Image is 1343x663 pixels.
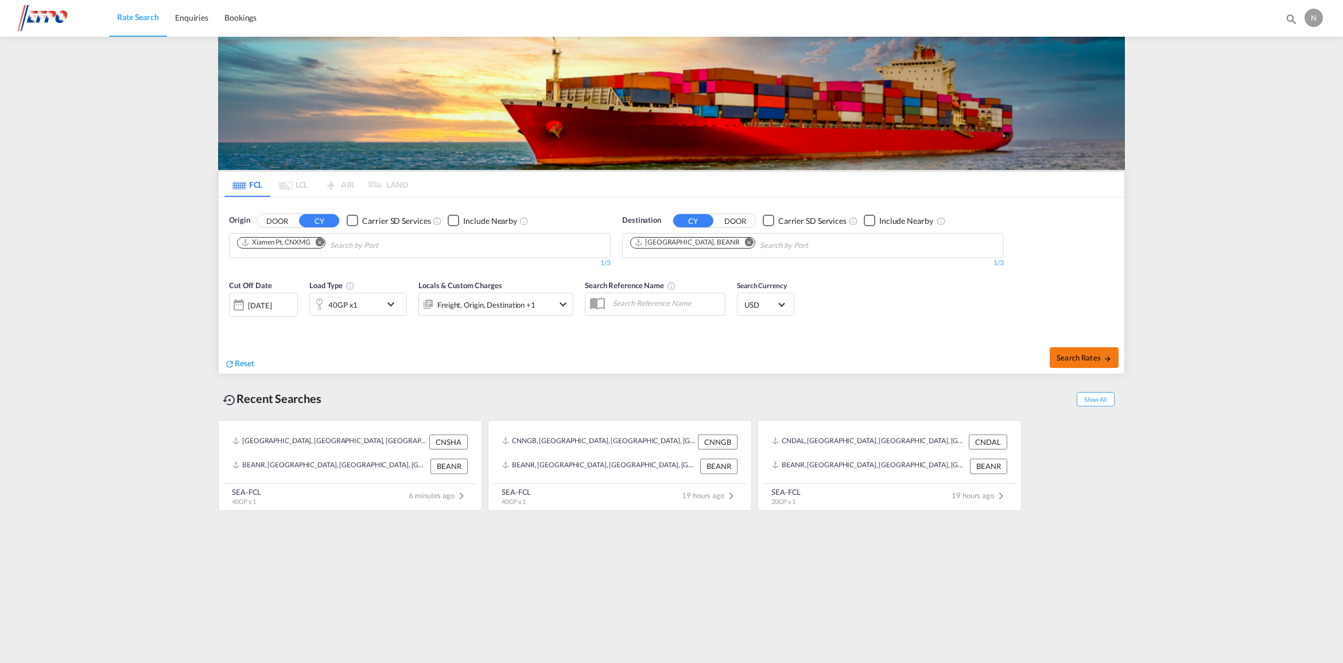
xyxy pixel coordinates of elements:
div: N [1305,9,1323,27]
button: DOOR [257,214,297,227]
input: Chips input. [760,236,869,255]
span: Search Currency [737,281,787,290]
div: CNDAL [969,435,1007,449]
span: 40GP x 1 [502,498,526,505]
div: [DATE] [248,300,271,311]
div: CNNGB [698,435,738,449]
span: Destination [622,215,661,226]
span: Search Reference Name [585,281,676,290]
div: Include Nearby [879,215,933,227]
recent-search-card: CNDAL, [GEOGRAPHIC_DATA], [GEOGRAPHIC_DATA], [GEOGRAPHIC_DATA] & [GEOGRAPHIC_DATA], [GEOGRAPHIC_D... [758,420,1022,511]
md-icon: Unchecked: Ignores neighbouring ports when fetching rates.Checked : Includes neighbouring ports w... [519,216,529,226]
md-chips-wrap: Chips container. Use arrow keys to select chips. [235,234,444,255]
div: 1/3 [229,258,611,268]
span: Origin [229,215,250,226]
div: 40GP x1 [328,297,358,313]
md-icon: icon-chevron-right [994,489,1008,503]
span: Bookings [224,13,257,22]
span: Show All [1077,392,1115,406]
input: Chips input. [330,236,439,255]
div: Antwerp, BEANR [634,238,740,247]
button: Remove [308,238,325,249]
div: BEANR, Antwerp, Belgium, Western Europe, Europe [232,459,428,474]
div: BEANR [430,459,468,474]
div: Press delete to remove this chip. [634,238,742,247]
div: CNSHA [429,435,468,449]
div: Xiamen Pt, CNXMG [241,238,310,247]
md-icon: icon-magnify [1285,13,1298,25]
div: BEANR [970,459,1007,474]
md-icon: icon-refresh [224,359,235,369]
md-icon: icon-chevron-right [455,489,468,503]
span: Rate Search [117,12,159,22]
button: CY [299,214,339,227]
span: Reset [235,358,254,368]
md-pagination-wrapper: Use the left and right arrow keys to navigate between tabs [224,172,408,197]
span: 20GP x 1 [771,498,795,505]
recent-search-card: CNNGB, [GEOGRAPHIC_DATA], [GEOGRAPHIC_DATA], [GEOGRAPHIC_DATA] & [GEOGRAPHIC_DATA], [GEOGRAPHIC_D... [488,420,752,511]
div: CNSHA, Shanghai, China, Greater China & Far East Asia, Asia Pacific [232,435,426,449]
md-icon: icon-backup-restore [223,393,236,407]
md-icon: Unchecked: Ignores neighbouring ports when fetching rates.Checked : Includes neighbouring ports w... [937,216,946,226]
md-datepicker: Select [229,316,238,331]
span: Search Rates [1057,353,1112,362]
span: 19 hours ago [682,491,738,500]
div: SEA-FCL [502,487,531,497]
md-icon: Your search will be saved by the below given name [667,281,676,290]
md-checkbox: Checkbox No Ink [448,215,517,227]
div: icon-magnify [1285,13,1298,30]
div: Freight Origin Destination Factory Stuffingicon-chevron-down [418,293,573,316]
span: USD [744,300,777,310]
button: DOOR [715,214,755,227]
md-checkbox: Checkbox No Ink [864,215,933,227]
span: Load Type [309,281,355,290]
div: CNNGB, Ningbo, China, Greater China & Far East Asia, Asia Pacific [502,435,695,449]
div: SEA-FCL [232,487,261,497]
span: Cut Off Date [229,281,272,290]
md-tab-item: FCL [224,172,270,197]
div: 40GP x1icon-chevron-down [309,293,407,316]
span: 19 hours ago [952,491,1008,500]
div: SEA-FCL [771,487,801,497]
span: Locals & Custom Charges [418,281,502,290]
md-icon: icon-chevron-down [556,297,570,311]
div: Carrier SD Services [778,215,847,227]
img: d38966e06f5511efa686cdb0e1f57a29.png [17,5,95,31]
div: BEANR [700,459,738,474]
div: Freight Origin Destination Factory Stuffing [437,297,535,313]
div: BEANR, Antwerp, Belgium, Western Europe, Europe [502,459,697,474]
div: [DATE] [229,293,298,317]
md-checkbox: Checkbox No Ink [347,215,430,227]
button: Search Ratesicon-arrow-right [1050,347,1119,368]
span: Enquiries [175,13,208,22]
span: 40GP x 1 [232,498,256,505]
div: Press delete to remove this chip. [241,238,312,247]
div: OriginDOOR CY Checkbox No InkUnchecked: Search for CY (Container Yard) services for all selected ... [219,197,1124,374]
button: CY [673,214,713,227]
md-chips-wrap: Chips container. Use arrow keys to select chips. [628,234,874,255]
img: LCL+%26+FCL+BACKGROUND.png [218,37,1125,170]
div: Carrier SD Services [362,215,430,227]
md-icon: icon-chevron-right [724,489,738,503]
div: Recent Searches [218,386,326,412]
button: Remove [738,238,755,249]
div: Include Nearby [463,215,517,227]
md-icon: icon-information-outline [346,281,355,290]
md-icon: icon-chevron-down [384,297,403,311]
md-select: Select Currency: $ USDUnited States Dollar [743,296,788,313]
md-icon: icon-arrow-right [1104,355,1112,363]
recent-search-card: [GEOGRAPHIC_DATA], [GEOGRAPHIC_DATA], [GEOGRAPHIC_DATA], [GEOGRAPHIC_DATA] & [GEOGRAPHIC_DATA], [... [218,420,482,511]
md-icon: Unchecked: Search for CY (Container Yard) services for all selected carriers.Checked : Search for... [433,216,442,226]
input: Search Reference Name [607,294,725,312]
div: BEANR, Antwerp, Belgium, Western Europe, Europe [772,459,967,474]
md-checkbox: Checkbox No Ink [763,215,847,227]
span: 6 minutes ago [409,491,468,500]
div: 1/3 [622,258,1004,268]
div: icon-refreshReset [224,358,254,370]
md-icon: Unchecked: Search for CY (Container Yard) services for all selected carriers.Checked : Search for... [849,216,858,226]
div: CNDAL, Dalian, China, Greater China & Far East Asia, Asia Pacific [772,435,966,449]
